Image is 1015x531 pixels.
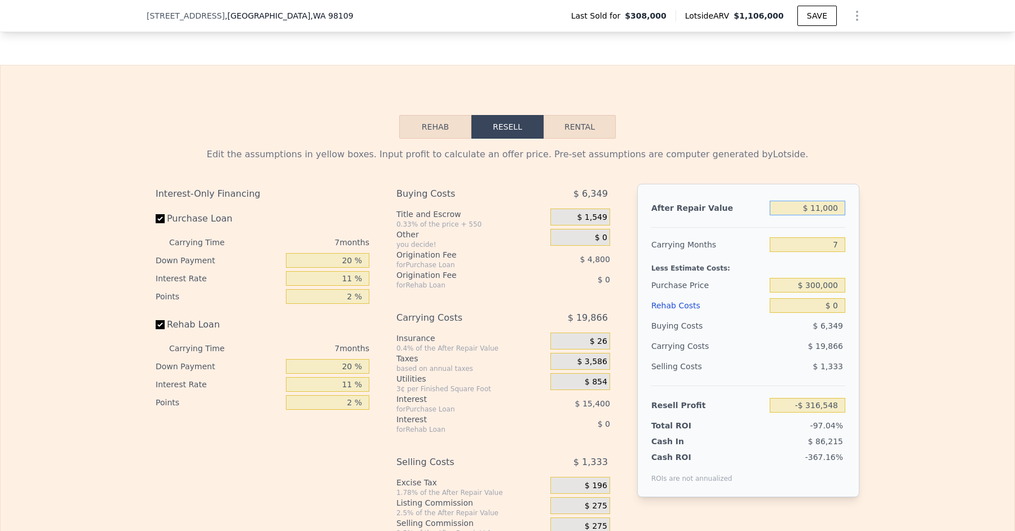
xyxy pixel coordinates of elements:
div: Origination Fee [396,269,522,281]
button: Show Options [846,5,868,27]
span: $ 26 [590,337,607,347]
div: Other [396,229,546,240]
button: SAVE [797,6,837,26]
span: $ 3,586 [577,357,607,367]
div: for Rehab Loan [396,425,522,434]
div: Excise Tax [396,477,546,488]
span: $ 854 [585,377,607,387]
div: Rehab Costs [651,295,765,316]
div: for Purchase Loan [396,405,522,414]
div: Points [156,287,281,306]
span: $ 6,349 [813,321,843,330]
span: $ 196 [585,481,607,491]
div: Interest Rate [156,375,281,393]
div: Resell Profit [651,395,765,415]
div: Purchase Price [651,275,765,295]
div: After Repair Value [651,198,765,218]
div: Buying Costs [396,184,522,204]
div: Taxes [396,353,546,364]
div: Selling Commission [396,517,546,529]
div: Cash In [651,436,722,447]
span: $1,106,000 [734,11,784,20]
span: $ 19,866 [808,342,843,351]
div: Cash ROI [651,452,732,463]
span: , [GEOGRAPHIC_DATA] [225,10,354,21]
span: $ 0 [598,275,610,284]
span: $ 4,800 [580,255,610,264]
div: Interest [396,414,522,425]
span: $ 6,349 [573,184,608,204]
span: -97.04% [810,421,843,430]
span: Last Sold for [571,10,625,21]
div: Interest [396,393,522,405]
span: $ 0 [598,419,610,428]
button: Rental [544,115,616,139]
div: Down Payment [156,251,281,269]
div: Utilities [396,373,546,384]
button: Resell [471,115,544,139]
span: -367.16% [805,453,843,462]
div: for Rehab Loan [396,281,522,290]
span: $ 1,333 [813,362,843,371]
span: $ 1,549 [577,213,607,223]
div: Points [156,393,281,411]
div: Listing Commission [396,497,546,508]
div: Origination Fee [396,249,522,260]
div: 0.4% of the After Repair Value [396,344,546,353]
div: Interest-Only Financing [156,184,369,204]
span: , WA 98109 [310,11,353,20]
span: $ 86,215 [808,437,843,446]
div: Carrying Time [169,339,242,357]
div: Less Estimate Costs: [651,255,845,275]
button: Rehab [399,115,471,139]
span: $ 15,400 [575,399,610,408]
div: Carrying Time [169,233,242,251]
div: Down Payment [156,357,281,375]
div: 3¢ per Finished Square Foot [396,384,546,393]
input: Purchase Loan [156,214,165,223]
div: Carrying Months [651,234,765,255]
div: Interest Rate [156,269,281,287]
input: Rehab Loan [156,320,165,329]
div: Insurance [396,333,546,344]
div: Carrying Costs [651,336,722,356]
span: $308,000 [625,10,667,21]
div: Carrying Costs [396,308,522,328]
div: 7 months [247,339,369,357]
span: $ 275 [585,501,607,511]
div: Title and Escrow [396,209,546,220]
div: for Purchase Loan [396,260,522,269]
span: $ 19,866 [568,308,608,328]
div: Total ROI [651,420,722,431]
div: based on annual taxes [396,364,546,373]
div: Edit the assumptions in yellow boxes. Input profit to calculate an offer price. Pre-set assumptio... [156,148,859,161]
div: ROIs are not annualized [651,463,732,483]
div: 2.5% of the After Repair Value [396,508,546,517]
div: Selling Costs [651,356,765,377]
div: 1.78% of the After Repair Value [396,488,546,497]
div: you decide! [396,240,546,249]
label: Purchase Loan [156,209,281,229]
span: $ 0 [595,233,607,243]
div: Buying Costs [651,316,765,336]
span: $ 1,333 [573,452,608,472]
div: 7 months [247,233,369,251]
span: Lotside ARV [685,10,734,21]
div: 0.33% of the price + 550 [396,220,546,229]
label: Rehab Loan [156,315,281,335]
div: Selling Costs [396,452,522,472]
span: [STREET_ADDRESS] [147,10,225,21]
